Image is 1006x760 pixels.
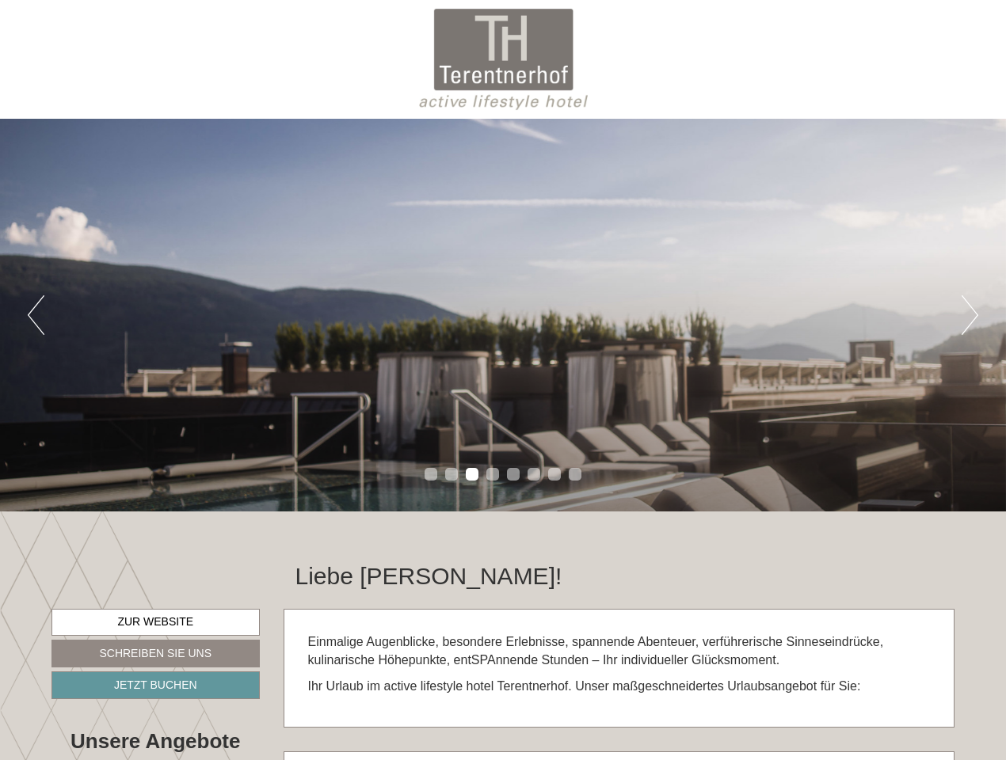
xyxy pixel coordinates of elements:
button: Previous [28,295,44,335]
button: Next [962,295,978,335]
p: Einmalige Augenblicke, besondere Erlebnisse, spannende Abenteuer, verführerische Sinneseindrücke,... [308,633,931,670]
a: Schreiben Sie uns [51,640,260,667]
h1: Liebe [PERSON_NAME]! [295,563,562,589]
p: Ihr Urlaub im active lifestyle hotel Terentnerhof. Unser maßgeschneidertes Urlaubsangebot für Sie: [308,678,931,696]
a: Zur Website [51,609,260,636]
a: Jetzt buchen [51,671,260,699]
div: Unsere Angebote [51,727,260,756]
